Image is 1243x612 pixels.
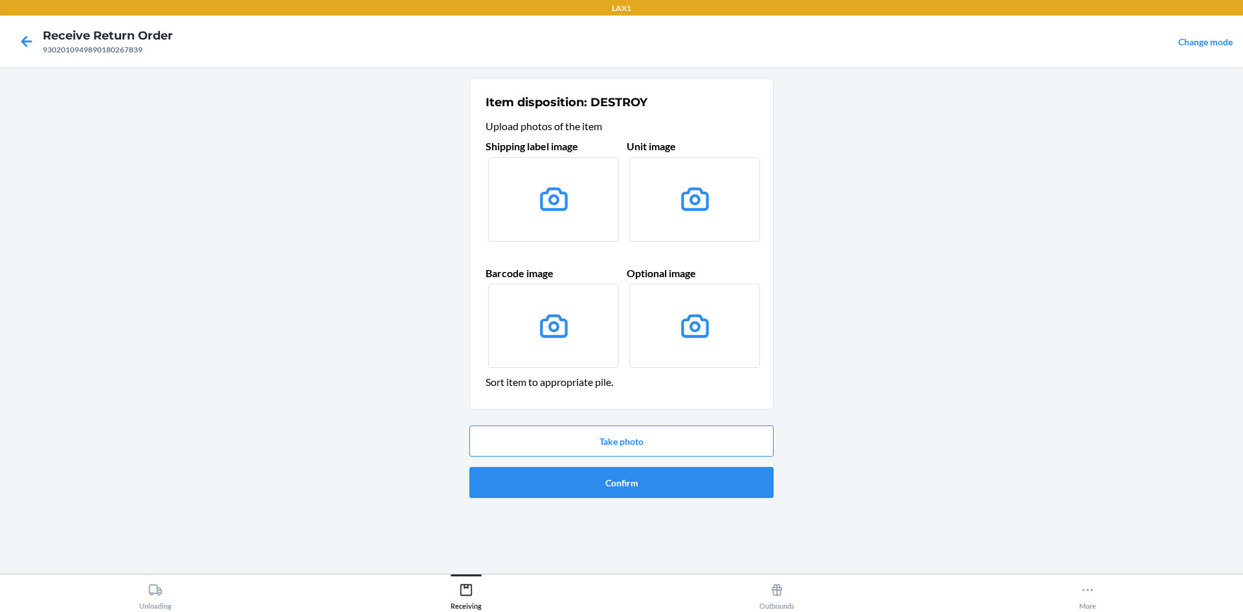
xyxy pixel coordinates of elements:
div: Unloading [139,578,172,610]
span: Unit image [627,140,676,152]
div: Receiving [451,578,482,610]
header: Sort item to appropriate pile. [486,374,757,390]
span: Shipping label image [486,140,578,152]
a: Change mode [1178,36,1233,47]
button: Receiving [311,574,621,610]
button: Confirm [469,467,774,498]
span: Optional image [627,267,696,279]
p: LAX1 [612,3,631,14]
h4: Receive Return Order [43,27,173,44]
span: Barcode image [486,267,554,279]
button: More [932,574,1243,610]
h2: Item disposition: DESTROY [486,94,647,111]
button: Outbounds [621,574,932,610]
div: More [1079,578,1096,610]
div: Outbounds [759,578,794,610]
header: Upload photos of the item [486,119,757,134]
button: Take photo [469,425,774,457]
div: 9302010949890180267839 [43,44,173,56]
